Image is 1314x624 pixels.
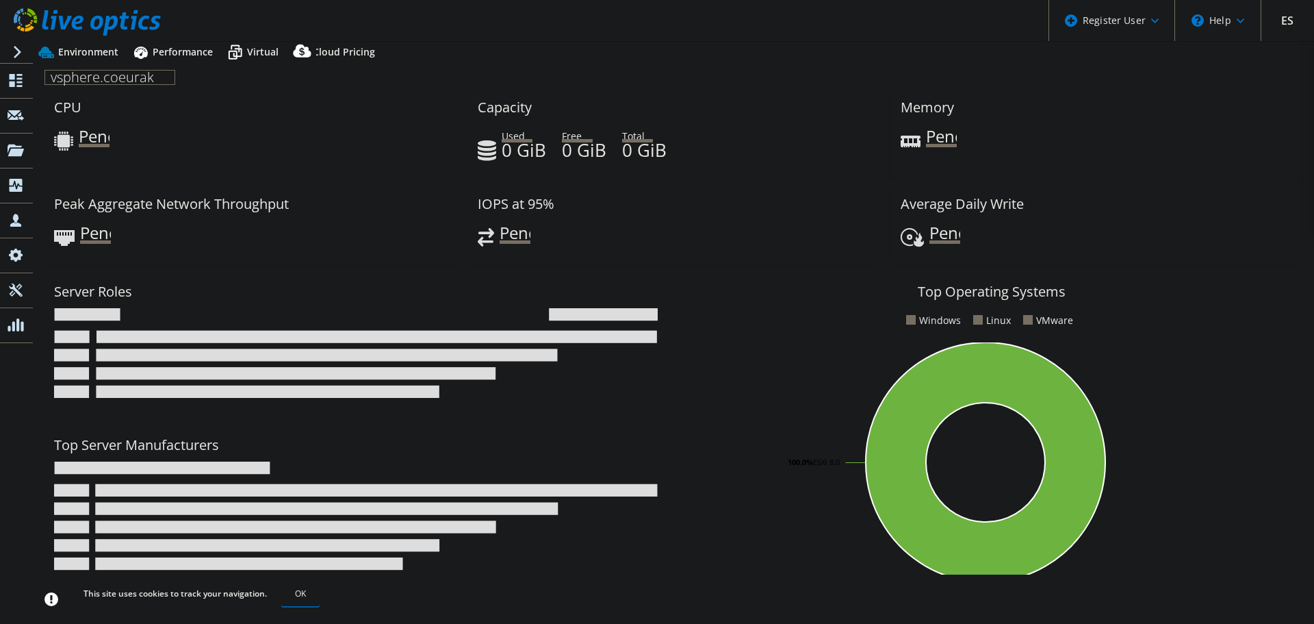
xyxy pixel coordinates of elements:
[1191,14,1204,27] svg: \n
[903,313,961,328] li: Windows
[929,225,960,244] span: Pending
[1277,10,1299,32] span: ES
[622,142,667,158] h4: 0 GiB
[813,457,840,467] tspan: ESXi 8.0
[901,100,954,115] h3: Memory
[502,142,546,158] h4: 0 GiB
[54,197,289,212] h3: Peak Aggregate Network Throughput
[689,284,1294,299] h3: Top Operating Systems
[788,457,813,467] tspan: 100.0%
[153,45,213,58] span: Performance
[313,45,375,58] span: Cloud Pricing
[478,197,554,212] h3: IOPS at 95%
[478,100,532,115] h3: Capacity
[970,313,1011,328] li: Linux
[54,438,219,453] h3: Top Server Manufacturers
[79,129,109,147] span: Pending
[54,284,132,299] h3: Server Roles
[54,100,81,115] h3: CPU
[58,45,118,58] span: Environment
[622,129,653,142] span: Total
[80,225,111,244] span: Pending
[500,225,530,244] span: Pending
[1020,313,1073,328] li: VMware
[281,582,320,606] a: OK
[502,129,532,142] span: Used
[926,129,957,147] span: Pending
[562,129,593,142] span: Free
[247,45,279,58] span: Virtual
[44,70,175,85] h1: vsphere.coeurak
[562,142,606,158] h4: 0 GiB
[901,197,1024,212] h3: Average Daily Write
[83,588,267,599] span: This site uses cookies to track your navigation.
